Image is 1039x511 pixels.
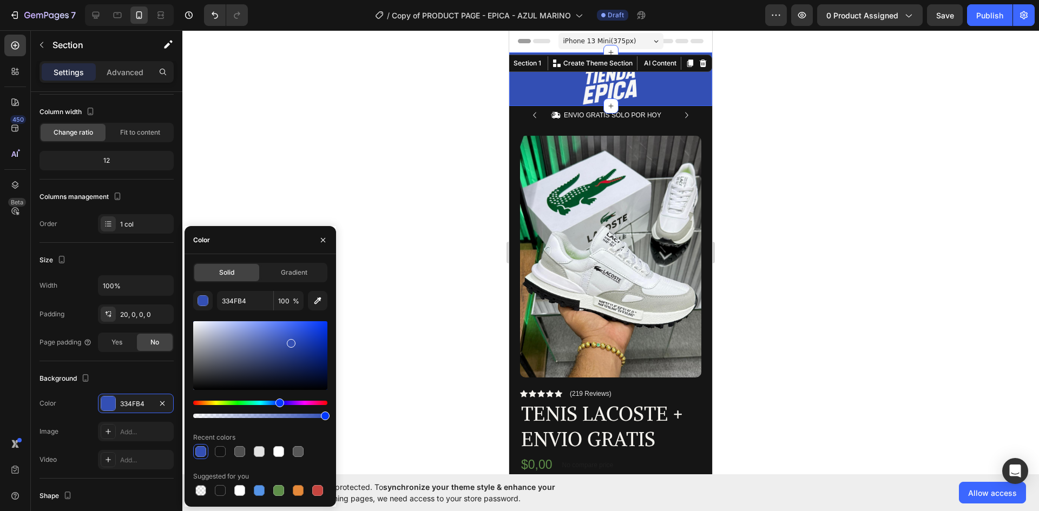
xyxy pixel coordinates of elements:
[40,489,74,503] div: Shape
[120,399,152,409] div: 334FB4
[120,128,160,137] span: Fit to content
[8,198,26,207] div: Beta
[98,276,173,295] input: Auto
[40,190,124,204] div: Columns management
[4,4,81,26] button: 7
[219,268,234,277] span: Solid
[120,427,171,437] div: Add...
[40,105,97,120] div: Column width
[54,67,84,78] p: Settings
[120,220,171,229] div: 1 col
[976,10,1003,21] div: Publish
[40,337,92,347] div: Page padding
[193,472,249,481] div: Suggested for you
[927,4,963,26] button: Save
[967,4,1012,26] button: Publish
[111,337,122,347] span: Yes
[392,10,571,21] span: Copy of PRODUCT PAGE - EPICA - AZUL MARINO
[40,281,57,290] div: Width
[71,9,76,22] p: 7
[959,482,1026,503] button: Allow access
[281,268,307,277] span: Gradient
[608,10,624,20] span: Draft
[40,399,56,408] div: Color
[826,10,898,21] span: 0 product assigned
[968,487,1017,499] span: Allow access
[150,337,159,347] span: No
[54,128,93,137] span: Change ratio
[40,219,57,229] div: Order
[40,309,64,319] div: Padding
[193,401,327,405] div: Hue
[40,253,68,268] div: Size
[42,153,172,168] div: 12
[40,427,58,436] div: Image
[40,455,57,464] div: Video
[252,482,555,503] span: synchronize your theme style & enhance your experience
[817,4,923,26] button: 0 product assigned
[10,115,26,124] div: 450
[387,10,390,21] span: /
[293,296,299,306] span: %
[252,481,597,504] span: Your page is password protected. To when designing pages, we need access to your store password.
[1002,458,1028,484] div: Open Intercom Messenger
[107,67,143,78] p: Advanced
[120,455,171,465] div: Add...
[204,4,248,26] div: Undo/Redo
[193,235,210,245] div: Color
[52,38,141,51] p: Section
[40,371,92,386] div: Background
[120,310,171,320] div: 20, 0, 0, 0
[936,11,954,20] span: Save
[217,291,273,310] input: Eg: FFFFFF
[509,30,712,474] iframe: Design area
[193,433,235,442] div: Recent colors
